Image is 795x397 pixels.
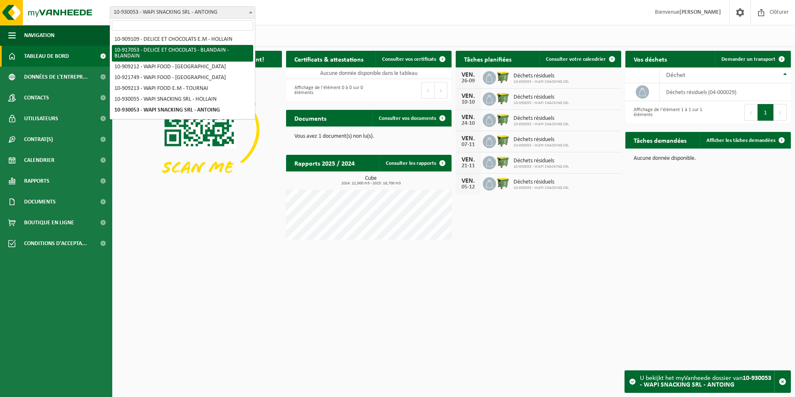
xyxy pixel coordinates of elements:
[496,155,510,169] img: WB-1100-HPE-GN-50
[286,67,452,79] td: Aucune donnée disponible dans le tableau
[24,233,87,254] span: Conditions d'accepta...
[24,191,56,212] span: Documents
[706,138,775,143] span: Afficher les tâches demandées
[660,83,791,101] td: déchets résiduels (04-000029)
[375,51,451,67] a: Consulter vos certificats
[460,184,477,190] div: 05-12
[460,93,477,99] div: VEN.
[774,104,787,121] button: Next
[24,87,49,108] span: Contacts
[116,67,282,192] img: Download de VHEPlus App
[286,155,363,171] h2: Rapports 2025 / 2024
[24,46,69,67] span: Tableau de bord
[24,25,54,46] span: Navigation
[112,34,253,45] li: 10-909109 - DELICE ET CHOCOLATS E.M - HOLLAIN
[460,135,477,142] div: VEN.
[294,134,443,139] p: Vous avez 1 document(s) non lu(s).
[379,116,436,121] span: Consulter vos documents
[514,73,569,79] span: Déchets résiduels
[700,132,790,149] a: Afficher les tâches demandées
[112,94,253,105] li: 10-930055 - WAPI SNACKING SRL - HOLLAIN
[460,114,477,121] div: VEN.
[24,212,74,233] span: Boutique en ligne
[514,101,569,106] span: 10-930055 - WAPI SNACKING SRL
[640,371,774,392] div: U bekijkt het myVanheede dossier van
[460,163,477,169] div: 21-11
[460,99,477,105] div: 10-10
[290,81,365,99] div: Affichage de l'élément 0 à 0 sur 0 éléments
[496,91,510,105] img: WB-1100-HPE-GN-50
[112,105,253,116] li: 10-930053 - WAPI SNACKING SRL - ANTOING
[666,72,685,79] span: Déchet
[625,51,675,67] h2: Vos déchets
[514,94,569,101] span: Déchets résiduels
[514,164,569,169] span: 10-930055 - WAPI SNACKING SRL
[290,176,452,186] h3: Cube
[679,9,721,15] strong: [PERSON_NAME]
[640,375,771,388] strong: 10-930053 - WAPI SNACKING SRL - ANTOING
[24,67,88,87] span: Données de l'entrepr...
[496,134,510,148] img: WB-1100-HPE-GN-50
[286,51,372,67] h2: Certificats & attestations
[625,132,695,148] h2: Tâches demandées
[546,57,606,62] span: Consulter votre calendrier
[721,57,775,62] span: Demander un transport
[514,143,569,148] span: 10-930055 - WAPI SNACKING SRL
[514,136,569,143] span: Déchets résiduels
[421,82,435,99] button: Previous
[435,82,447,99] button: Next
[290,181,452,186] span: 2024: 22,000 m3 - 2025: 18,700 m3
[24,150,54,171] span: Calendrier
[634,156,783,161] p: Aucune donnée disponible.
[496,112,510,127] img: WB-1100-HPE-GN-50
[460,156,477,163] div: VEN.
[112,45,253,62] li: 10-917053 - DELICE ET CHOCOLATS - BLANDAIN - BLANDAIN
[372,110,451,127] a: Consulter vos documents
[539,51,620,67] a: Consulter votre calendrier
[514,179,569,186] span: Déchets résiduels
[514,115,569,122] span: Déchets résiduels
[24,129,53,150] span: Contrat(s)
[758,104,774,121] button: 1
[630,103,704,122] div: Affichage de l'élément 1 à 1 sur 1 éléments
[514,186,569,191] span: 10-930055 - WAPI SNACKING SRL
[24,171,49,191] span: Rapports
[112,83,253,94] li: 10-909213 - WAPI FOOD E.M - TOURNAI
[382,57,436,62] span: Consulter vos certificats
[110,6,255,19] span: 10-930053 - WAPI SNACKING SRL - ANTOING
[112,72,253,83] li: 10-921749 - WAPI FOOD - [GEOGRAPHIC_DATA]
[286,110,335,126] h2: Documents
[110,7,255,18] span: 10-930053 - WAPI SNACKING SRL - ANTOING
[24,108,58,129] span: Utilisateurs
[744,104,758,121] button: Previous
[514,122,569,127] span: 10-930055 - WAPI SNACKING SRL
[514,79,569,84] span: 10-930055 - WAPI SNACKING SRL
[460,142,477,148] div: 07-11
[460,121,477,127] div: 24-10
[379,155,451,171] a: Consulter les rapports
[460,78,477,84] div: 26-09
[460,72,477,78] div: VEN.
[456,51,520,67] h2: Tâches planifiées
[112,116,253,127] li: 10-930055 - WAPI SNACKING SRL - HOLLAIN
[715,51,790,67] a: Demander un transport
[112,62,253,72] li: 10-909212 - WAPI FOOD - [GEOGRAPHIC_DATA]
[460,178,477,184] div: VEN.
[496,70,510,84] img: WB-1100-HPE-GN-50
[514,158,569,164] span: Déchets résiduels
[496,176,510,190] img: WB-1100-HPE-GN-50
